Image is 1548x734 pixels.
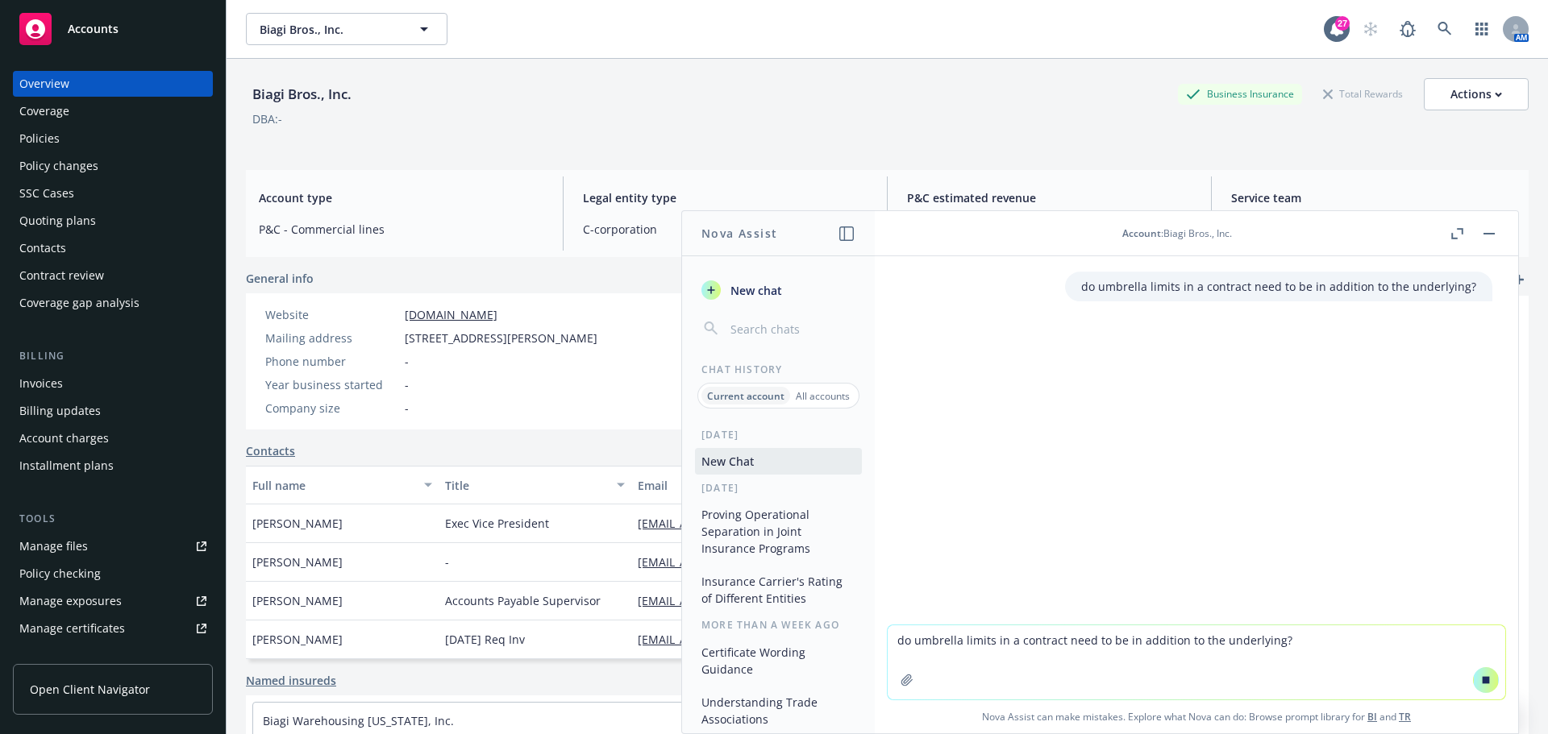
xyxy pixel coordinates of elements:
[445,592,601,609] span: Accounts Payable Supervisor
[252,592,343,609] span: [PERSON_NAME]
[19,71,69,97] div: Overview
[13,398,213,424] a: Billing updates
[13,208,213,234] a: Quoting plans
[19,98,69,124] div: Coverage
[405,376,409,393] span: -
[19,425,109,451] div: Account charges
[30,681,150,698] span: Open Client Navigator
[1424,78,1529,110] button: Actions
[727,282,782,299] span: New chat
[13,71,213,97] a: Overview
[13,533,213,559] a: Manage files
[246,270,314,287] span: General info
[259,221,543,238] span: P&C - Commercial lines
[13,98,213,124] a: Coverage
[405,307,497,322] a: [DOMAIN_NAME]
[13,588,213,614] a: Manage exposures
[1399,710,1411,724] a: TR
[252,110,282,127] div: DBA: -
[252,515,343,532] span: [PERSON_NAME]
[13,511,213,527] div: Tools
[1367,710,1377,724] a: BI
[13,6,213,52] a: Accounts
[13,263,213,288] a: Contract review
[13,235,213,261] a: Contacts
[695,276,862,305] button: New chat
[682,428,875,442] div: [DATE]
[252,631,343,648] span: [PERSON_NAME]
[252,477,414,494] div: Full name
[1450,79,1502,110] div: Actions
[445,515,549,532] span: Exec Vice President
[13,643,213,669] a: Manage claims
[246,442,295,459] a: Contacts
[19,588,122,614] div: Manage exposures
[1231,189,1516,206] span: Service team
[13,348,213,364] div: Billing
[13,126,213,151] a: Policies
[19,561,101,587] div: Policy checking
[1122,226,1161,240] span: Account
[1509,270,1529,289] a: add
[13,425,213,451] a: Account charges
[246,466,439,504] button: Full name
[19,180,74,206] div: SSC Cases
[265,306,398,323] div: Website
[246,84,358,105] div: Biagi Bros., Inc.
[445,631,525,648] span: [DATE] Req Inv
[695,639,862,682] button: Certificate Wording Guidance
[1315,84,1411,104] div: Total Rewards
[13,290,213,316] a: Coverage gap analysis
[796,389,850,403] p: All accounts
[263,713,454,728] a: Biagi Warehousing [US_STATE], Inc.
[638,554,839,570] a: [EMAIL_ADDRESS][DOMAIN_NAME]
[881,700,1512,733] span: Nova Assist can make mistakes. Explore what Nova can do: Browse prompt library for and
[246,13,447,45] button: Biagi Bros., Inc.
[19,371,63,396] div: Invoices
[405,400,409,417] span: -
[252,554,343,570] span: [PERSON_NAME]
[19,235,66,261] div: Contacts
[19,453,114,479] div: Installment plans
[682,481,875,495] div: [DATE]
[265,376,398,393] div: Year business started
[19,643,101,669] div: Manage claims
[638,593,839,608] a: [EMAIL_ADDRESS][DOMAIN_NAME]
[13,180,213,206] a: SSC Cases
[1429,13,1461,45] a: Search
[695,448,862,475] button: New Chat
[1081,278,1476,295] p: do umbrella limits in a contract need to be in addition to the underlying?
[13,616,213,641] a: Manage certificates
[265,400,398,417] div: Company size
[695,568,862,612] button: Insurance Carrier's Rating of Different Entities
[1335,16,1350,31] div: 27
[1466,13,1498,45] a: Switch app
[13,371,213,396] a: Invoices
[19,616,125,641] div: Manage certificates
[246,672,336,689] a: Named insureds
[445,554,449,570] span: -
[19,263,104,288] div: Contract review
[405,353,409,370] span: -
[631,466,952,504] button: Email
[19,126,60,151] div: Policies
[265,353,398,370] div: Phone number
[907,189,1192,206] span: P&C estimated revenue
[13,561,213,587] a: Policy checking
[13,453,213,479] a: Installment plans
[19,398,101,424] div: Billing updates
[1354,13,1387,45] a: Start snowing
[1122,226,1232,240] div: : Biagi Bros., Inc.
[19,533,88,559] div: Manage files
[638,516,839,531] a: [EMAIL_ADDRESS][DOMAIN_NAME]
[682,363,875,376] div: Chat History
[727,317,855,340] input: Search chats
[260,21,399,38] span: Biagi Bros., Inc.
[445,477,607,494] div: Title
[19,208,96,234] div: Quoting plans
[19,290,139,316] div: Coverage gap analysis
[682,618,875,632] div: More than a week ago
[638,477,928,494] div: Email
[583,189,868,206] span: Legal entity type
